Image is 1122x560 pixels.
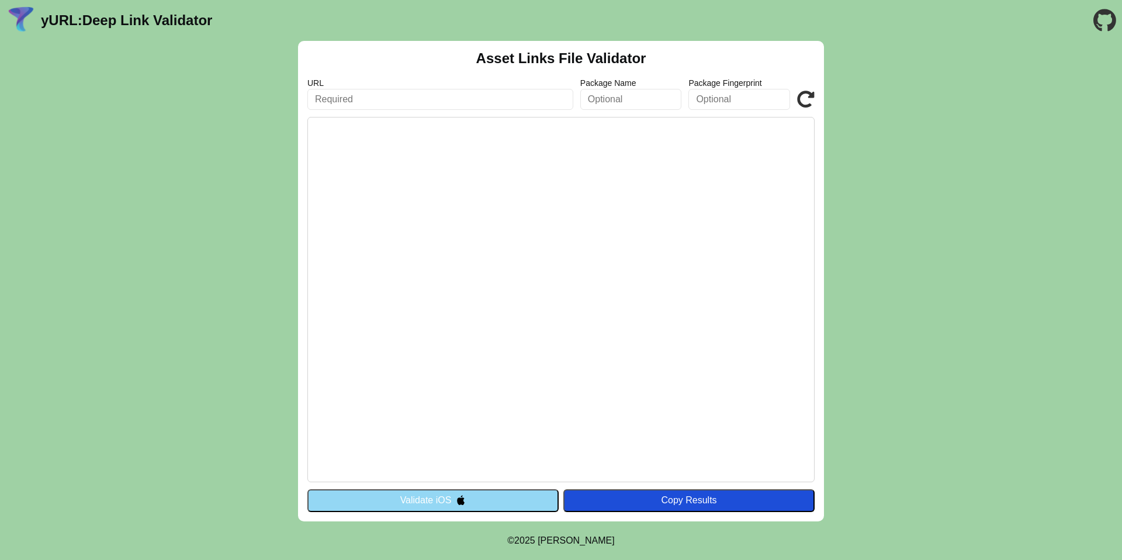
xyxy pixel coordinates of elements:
[580,89,682,110] input: Optional
[307,489,559,511] button: Validate iOS
[307,89,573,110] input: Required
[563,489,815,511] button: Copy Results
[41,12,212,29] a: yURL:Deep Link Validator
[580,78,682,88] label: Package Name
[569,495,809,506] div: Copy Results
[688,89,790,110] input: Optional
[688,78,790,88] label: Package Fingerprint
[307,78,573,88] label: URL
[507,521,614,560] footer: ©
[456,495,466,505] img: appleIcon.svg
[538,535,615,545] a: Michael Ibragimchayev's Personal Site
[514,535,535,545] span: 2025
[6,5,36,36] img: yURL Logo
[476,50,646,67] h2: Asset Links File Validator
